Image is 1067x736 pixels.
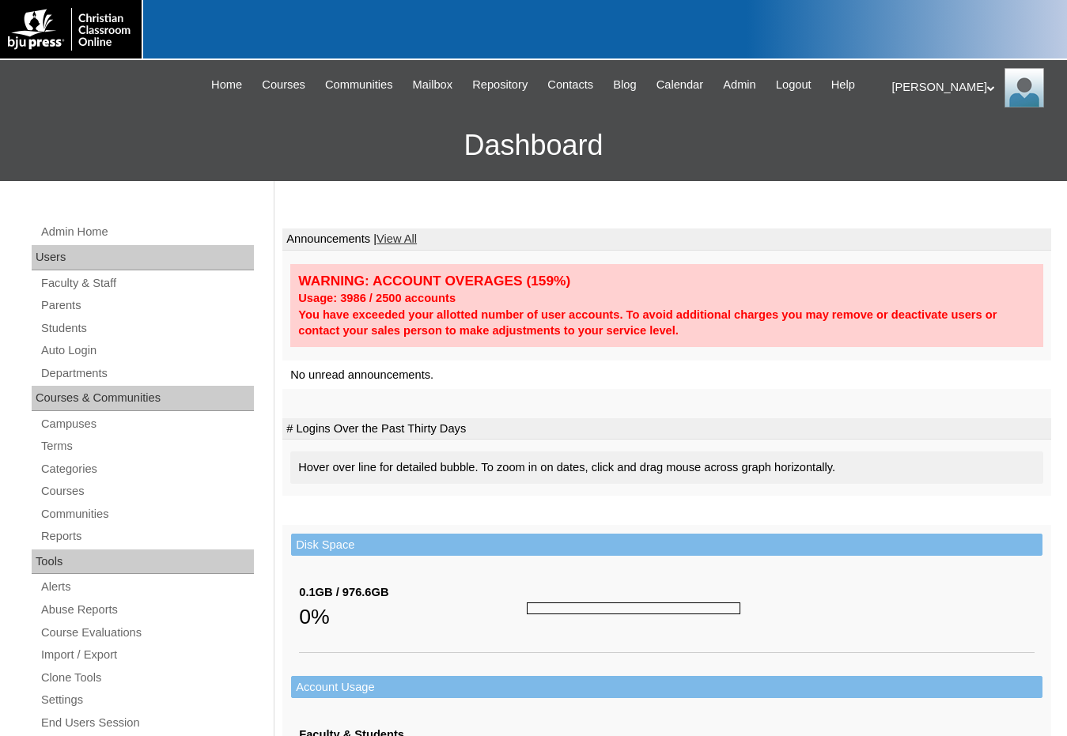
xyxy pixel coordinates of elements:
h3: Dashboard [8,110,1059,181]
a: Admin [715,76,764,94]
img: logo-white.png [8,8,134,51]
a: Blog [605,76,644,94]
strong: Usage: 3986 / 2500 accounts [298,292,456,304]
a: Import / Export [40,645,254,665]
td: Announcements | [282,228,1051,251]
a: Terms [40,436,254,456]
a: Parents [40,296,254,315]
a: Auto Login [40,341,254,360]
td: Disk Space [291,534,1042,557]
a: Settings [40,690,254,710]
a: Repository [464,76,535,94]
div: WARNING: ACCOUNT OVERAGES (159%) [298,272,1035,290]
a: Mailbox [405,76,461,94]
a: Communities [40,504,254,524]
div: Courses & Communities [32,386,254,411]
div: [PERSON_NAME] [892,68,1052,108]
a: Help [823,76,863,94]
a: Course Evaluations [40,623,254,643]
a: Calendar [649,76,711,94]
span: Blog [613,76,636,94]
img: Melanie Sevilla [1005,68,1044,108]
span: Mailbox [413,76,453,94]
a: Clone Tools [40,668,254,688]
a: End Users Session [40,713,254,733]
div: 0.1GB / 976.6GB [299,584,527,601]
a: Alerts [40,577,254,597]
span: Help [831,76,855,94]
a: Categories [40,459,254,479]
span: Home [211,76,242,94]
span: Admin [723,76,756,94]
div: Hover over line for detailed bubble. To zoom in on dates, click and drag mouse across graph horiz... [290,451,1043,484]
a: Logout [768,76,819,94]
span: Communities [325,76,393,94]
span: Contacts [547,76,593,94]
div: Users [32,245,254,270]
td: Account Usage [291,676,1042,699]
a: Contacts [539,76,601,94]
div: 0% [299,601,527,632]
span: Repository [472,76,528,94]
a: Abuse Reports [40,600,254,620]
a: Communities [317,76,401,94]
a: Reports [40,527,254,546]
a: Departments [40,364,254,383]
a: Students [40,319,254,338]
td: # Logins Over the Past Thirty Days [282,418,1051,440]
a: View All [376,232,417,245]
span: Calendar [656,76,703,94]
span: Logout [776,76,812,94]
a: Campuses [40,414,254,434]
a: Courses [254,76,313,94]
td: No unread announcements. [282,360,1051,390]
div: You have exceeded your allotted number of user accounts. To avoid additional charges you may remo... [298,307,1035,339]
a: Home [203,76,250,94]
div: Tools [32,549,254,575]
a: Courses [40,481,254,501]
span: Courses [262,76,305,94]
a: Admin Home [40,222,254,242]
a: Faculty & Staff [40,274,254,293]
